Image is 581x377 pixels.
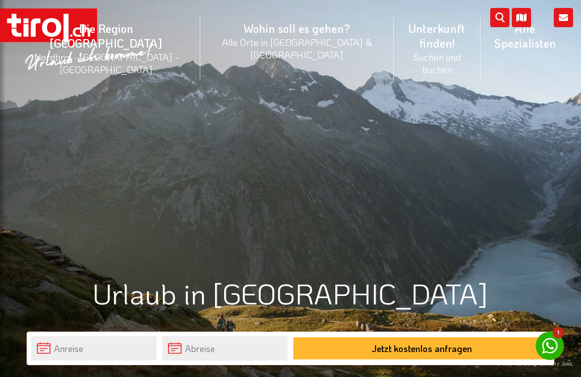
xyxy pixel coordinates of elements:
a: Alle Spezialisten [481,9,570,63]
a: 1 [536,332,564,360]
a: Unterkunft finden!Suchen und buchen [394,9,481,88]
input: Abreise [162,336,288,361]
i: Karte öffnen [512,8,531,27]
a: Wohin soll es gehen?Alle Orte in [GEOGRAPHIC_DATA] & [GEOGRAPHIC_DATA] [200,9,394,73]
small: Nordtirol - [GEOGRAPHIC_DATA] - [GEOGRAPHIC_DATA] [25,50,187,75]
small: Alle Orte in [GEOGRAPHIC_DATA] & [GEOGRAPHIC_DATA] [214,36,380,61]
button: Jetzt kostenlos anfragen [293,337,550,359]
span: 1 [553,327,564,338]
i: Kontakt [554,8,573,27]
small: Suchen und buchen [407,50,467,75]
a: Die Region [GEOGRAPHIC_DATA]Nordtirol - [GEOGRAPHIC_DATA] - [GEOGRAPHIC_DATA] [11,9,200,88]
input: Anreise [31,336,157,361]
h1: Urlaub in [GEOGRAPHIC_DATA] [27,278,554,309]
